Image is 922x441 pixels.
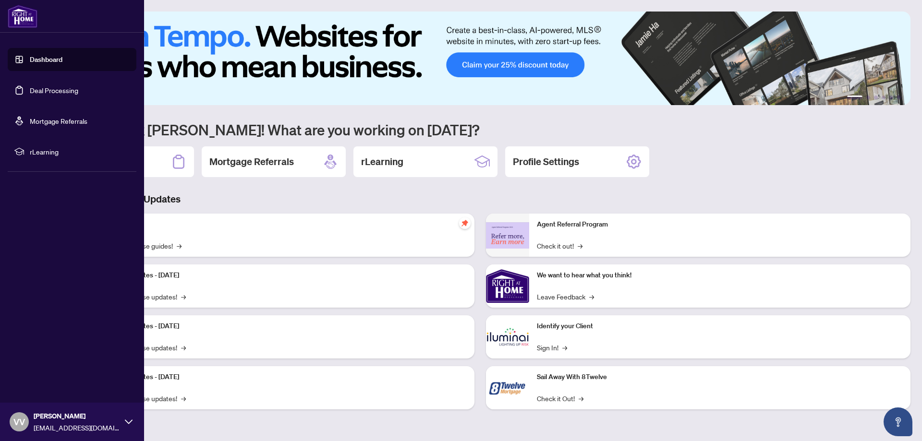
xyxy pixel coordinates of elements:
img: Sail Away With 8Twelve [486,366,529,409]
a: Check it out!→ [537,240,582,251]
h3: Brokerage & Industry Updates [50,192,910,206]
span: → [562,342,567,353]
span: → [177,240,182,251]
img: logo [8,5,37,28]
span: → [579,393,583,404]
button: 6 [897,95,901,99]
a: Check it Out!→ [537,393,583,404]
button: 2 [866,95,870,99]
p: Agent Referral Program [537,219,903,230]
button: 3 [874,95,878,99]
p: Self-Help [101,219,467,230]
img: Agent Referral Program [486,222,529,249]
span: → [181,291,186,302]
span: pushpin [459,217,471,229]
img: Slide 0 [50,12,910,105]
a: Dashboard [30,55,62,64]
p: Platform Updates - [DATE] [101,270,467,281]
span: → [589,291,594,302]
span: → [578,240,582,251]
button: Open asap [884,407,912,436]
p: We want to hear what you think! [537,270,903,281]
span: rLearning [30,146,130,157]
h2: Profile Settings [513,155,579,168]
a: Leave Feedback→ [537,291,594,302]
a: Sign In!→ [537,342,567,353]
p: Platform Updates - [DATE] [101,372,467,382]
span: → [181,342,186,353]
button: 5 [889,95,893,99]
h1: Welcome back [PERSON_NAME]! What are you working on [DATE]? [50,120,910,139]
span: [EMAIL_ADDRESS][DOMAIN_NAME] [34,422,120,433]
h2: Mortgage Referrals [209,155,294,168]
img: We want to hear what you think! [486,264,529,308]
a: Deal Processing [30,86,78,95]
h2: rLearning [361,155,403,168]
p: Platform Updates - [DATE] [101,321,467,332]
span: [PERSON_NAME] [34,411,120,421]
p: Sail Away With 8Twelve [537,372,903,382]
img: Identify your Client [486,315,529,358]
button: 4 [882,95,886,99]
p: Identify your Client [537,321,903,332]
span: VV [13,415,25,429]
button: 1 [847,95,862,99]
span: → [181,393,186,404]
a: Mortgage Referrals [30,117,87,125]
